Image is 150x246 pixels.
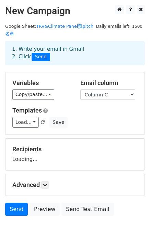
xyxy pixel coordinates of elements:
a: Send Test Email [61,203,114,216]
span: Daily emails left: 1500 [94,23,145,30]
button: Save [49,117,67,128]
span: Send [32,53,50,61]
a: Load... [12,117,39,128]
h5: Email column [80,79,138,87]
div: 1. Write your email in Gmail 2. Click [7,45,143,61]
h2: New Campaign [5,5,145,17]
a: Copy/paste... [12,89,54,100]
small: Google Sheet: [5,24,93,37]
div: Loading... [12,145,138,163]
a: Preview [30,203,60,216]
h5: Recipients [12,145,138,153]
a: TRV&Climate Panel预pitch名单 [5,24,93,37]
a: Templates [12,107,42,114]
a: Daily emails left: 1500 [94,24,145,29]
a: Send [5,203,28,216]
h5: Advanced [12,181,138,189]
h5: Variables [12,79,70,87]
